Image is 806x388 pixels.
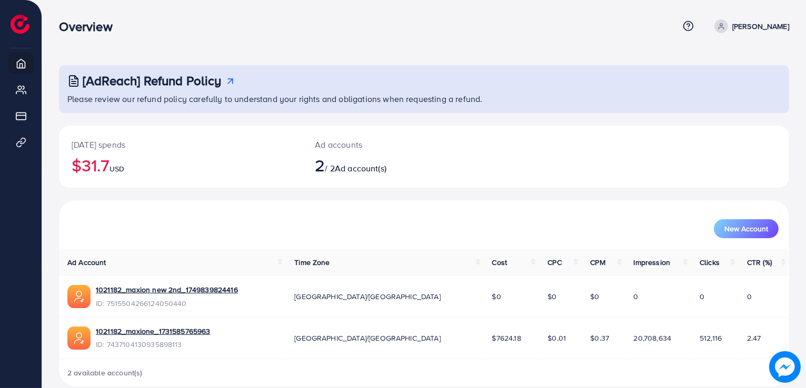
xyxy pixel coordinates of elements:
a: [PERSON_NAME] [710,19,789,33]
img: ic-ads-acc.e4c84228.svg [67,326,91,350]
span: 2.47 [747,333,761,343]
span: $0 [590,291,599,302]
a: 1021182_maxione_1731585765963 [96,326,211,336]
button: New Account [714,219,779,238]
span: 20,708,634 [634,333,672,343]
span: 0 [747,291,752,302]
span: Impression [634,257,671,268]
span: CTR (%) [747,257,772,268]
img: ic-ads-acc.e4c84228.svg [67,285,91,308]
span: 2 available account(s) [67,367,143,378]
span: Time Zone [294,257,330,268]
span: ID: 7437104130935898113 [96,339,211,350]
span: Clicks [700,257,720,268]
span: USD [110,164,124,174]
span: $0.01 [548,333,566,343]
span: [GEOGRAPHIC_DATA]/[GEOGRAPHIC_DATA] [294,291,441,302]
span: New Account [724,225,768,232]
span: Ad account(s) [335,162,386,174]
p: [PERSON_NAME] [732,20,789,33]
span: [GEOGRAPHIC_DATA]/[GEOGRAPHIC_DATA] [294,333,441,343]
span: 0 [634,291,639,302]
img: logo [11,15,29,34]
p: Ad accounts [315,138,472,151]
span: 0 [700,291,704,302]
h2: $31.7 [72,155,290,175]
h3: [AdReach] Refund Policy [83,73,222,88]
span: Cost [492,257,508,268]
span: CPC [548,257,561,268]
span: ID: 7515504266124050440 [96,298,238,309]
span: $0.37 [590,333,609,343]
span: 512,116 [700,333,722,343]
h3: Overview [59,19,121,34]
span: 2 [315,153,325,177]
span: CPM [590,257,605,268]
p: Please review our refund policy carefully to understand your rights and obligations when requesti... [67,93,783,105]
h2: / 2 [315,155,472,175]
span: $0 [492,291,501,302]
img: image [769,351,801,383]
a: 1021182_maxion new 2nd_1749839824416 [96,284,238,295]
span: $0 [548,291,556,302]
span: $7624.18 [492,333,521,343]
span: Ad Account [67,257,106,268]
p: [DATE] spends [72,138,290,151]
